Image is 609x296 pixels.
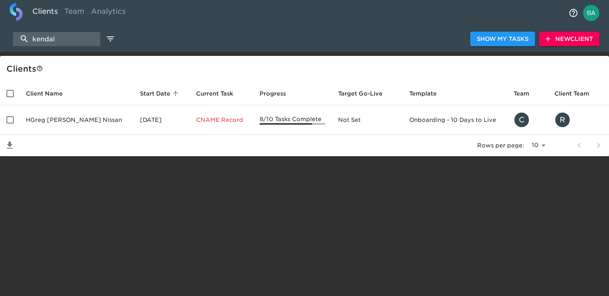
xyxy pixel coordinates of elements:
td: Not Set [332,105,403,135]
img: Profile [583,5,599,21]
td: 8/10 Tasks Complete [253,105,331,135]
span: Calculated based on the start date and the duration of all Tasks contained in this Hub. [338,89,383,98]
span: Start Date [140,89,181,98]
button: edit [104,32,117,46]
p: CNAME Record [196,116,247,124]
span: Current Task [196,89,244,98]
span: Target Go-Live [338,89,393,98]
div: clayton.mandel@roadster.com [514,112,541,128]
a: Team [61,3,88,23]
input: search [13,32,100,46]
span: Show My Tasks [477,34,529,44]
button: Show My Tasks [470,32,535,47]
div: C [514,112,530,128]
span: New Client [546,34,593,44]
div: rhall@hgreg.com [554,112,603,128]
span: This is the next Task in this Hub that should be completed [196,89,233,98]
div: Client s [6,62,606,75]
button: notifications [564,3,583,23]
p: Rows per page: [477,141,524,149]
a: Analytics [88,3,129,23]
svg: This is a list of all of your clients and clients shared with you [36,65,43,72]
div: R [554,112,571,128]
td: Onboarding - 10 Days to Live [403,105,507,135]
td: HGreg [PERSON_NAME] Nissan [19,105,133,135]
span: Template [409,89,447,98]
select: rows per page [527,139,548,151]
a: Clients [29,3,61,23]
span: Client Name [26,89,73,98]
td: [DATE] [133,105,190,135]
span: Client Team [554,89,600,98]
button: NewClient [539,32,599,47]
span: Progress [260,89,296,98]
span: Team [514,89,540,98]
img: logo [10,3,23,21]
